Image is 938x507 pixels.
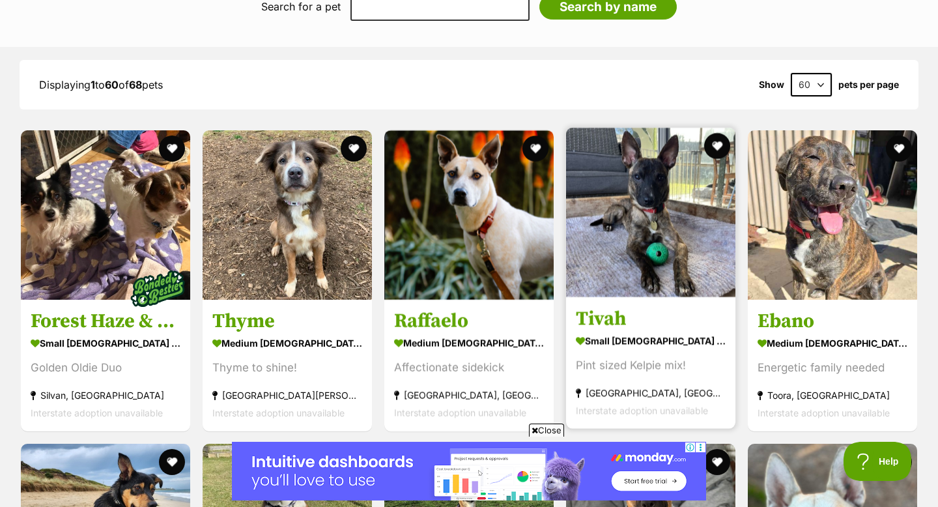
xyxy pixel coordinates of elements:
[886,136,912,162] button: favourite
[31,334,180,353] div: small [DEMOGRAPHIC_DATA] Dog
[31,386,180,404] div: Silvan, [GEOGRAPHIC_DATA]
[576,356,726,374] div: Pint sized Kelpie mix!
[704,133,730,159] button: favourite
[576,384,726,401] div: [GEOGRAPHIC_DATA], [GEOGRAPHIC_DATA]
[212,334,362,353] div: medium [DEMOGRAPHIC_DATA] Dog
[758,359,907,377] div: Energetic family needed
[576,306,726,331] h3: Tivah
[384,130,554,300] img: Raffaelo
[129,78,142,91] strong: 68
[576,331,726,350] div: small [DEMOGRAPHIC_DATA] Dog
[203,299,372,431] a: Thyme medium [DEMOGRAPHIC_DATA] Dog Thyme to shine! [GEOGRAPHIC_DATA][PERSON_NAME][GEOGRAPHIC_DAT...
[576,405,708,416] span: Interstate adoption unavailable
[212,386,362,404] div: [GEOGRAPHIC_DATA][PERSON_NAME][GEOGRAPHIC_DATA]
[748,299,917,431] a: Ebano medium [DEMOGRAPHIC_DATA] Dog Energetic family needed Toora, [GEOGRAPHIC_DATA] Interstate a...
[758,309,907,334] h3: Ebano
[838,80,899,90] label: pets per page
[522,136,548,162] button: favourite
[212,359,362,377] div: Thyme to shine!
[105,78,119,91] strong: 60
[394,309,544,334] h3: Raffaelo
[261,1,341,12] label: Search for a pet
[21,130,190,300] img: Forest Haze & Spotted Wonder
[394,386,544,404] div: [GEOGRAPHIC_DATA], [GEOGRAPHIC_DATA]
[39,78,163,91] span: Displaying to of pets
[566,128,735,297] img: Tivah
[21,299,190,431] a: Forest Haze & Spotted Wonder small [DEMOGRAPHIC_DATA] Dog Golden Oldie Duo Silvan, [GEOGRAPHIC_DA...
[91,78,95,91] strong: 1
[394,407,526,418] span: Interstate adoption unavailable
[758,386,907,404] div: Toora, [GEOGRAPHIC_DATA]
[232,442,706,500] iframe: Advertisement
[384,299,554,431] a: Raffaelo medium [DEMOGRAPHIC_DATA] Dog Affectionate sidekick [GEOGRAPHIC_DATA], [GEOGRAPHIC_DATA]...
[125,256,190,321] img: bonded besties
[704,449,730,475] button: favourite
[159,449,185,475] button: favourite
[748,130,917,300] img: Ebano
[394,334,544,353] div: medium [DEMOGRAPHIC_DATA] Dog
[31,309,180,334] h3: Forest Haze & Spotted Wonder
[394,359,544,377] div: Affectionate sidekick
[212,407,345,418] span: Interstate adoption unavailable
[212,309,362,334] h3: Thyme
[159,136,185,162] button: favourite
[758,407,890,418] span: Interstate adoption unavailable
[758,334,907,353] div: medium [DEMOGRAPHIC_DATA] Dog
[31,407,163,418] span: Interstate adoption unavailable
[529,424,564,437] span: Close
[566,297,735,429] a: Tivah small [DEMOGRAPHIC_DATA] Dog Pint sized Kelpie mix! [GEOGRAPHIC_DATA], [GEOGRAPHIC_DATA] In...
[759,80,784,90] span: Show
[31,359,180,377] div: Golden Oldie Duo
[844,442,912,481] iframe: Help Scout Beacon - Open
[341,136,367,162] button: favourite
[203,130,372,300] img: Thyme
